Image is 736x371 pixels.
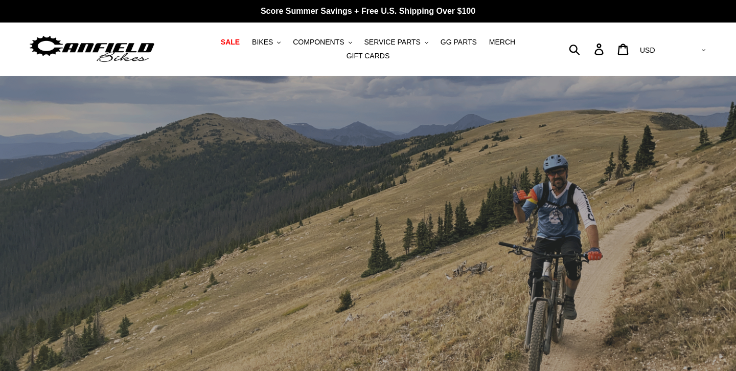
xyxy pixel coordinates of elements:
span: SALE [221,38,240,47]
span: MERCH [489,38,515,47]
button: COMPONENTS [288,35,357,49]
a: GIFT CARDS [341,49,395,63]
span: SERVICE PARTS [364,38,420,47]
button: BIKES [247,35,286,49]
span: BIKES [252,38,273,47]
a: MERCH [484,35,520,49]
img: Canfield Bikes [28,33,156,66]
input: Search [574,38,601,60]
span: GIFT CARDS [347,52,390,60]
span: GG PARTS [441,38,477,47]
a: SALE [216,35,245,49]
a: GG PARTS [435,35,482,49]
button: SERVICE PARTS [359,35,433,49]
span: COMPONENTS [293,38,344,47]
